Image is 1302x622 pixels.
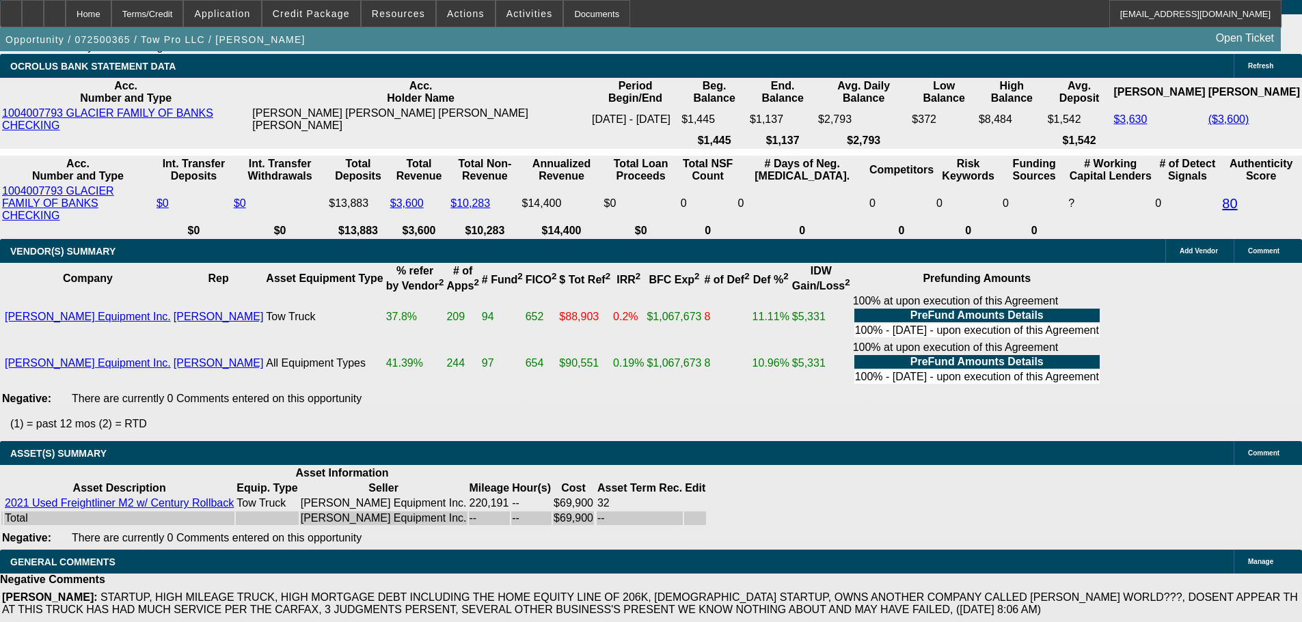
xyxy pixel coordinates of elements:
[737,184,867,223] td: 0
[522,197,601,210] div: $14,400
[390,224,449,238] th: $3,600
[233,224,327,238] th: $0
[5,497,234,509] a: 2021 Used Freightliner M2 w/ Century Rollback
[910,309,1044,321] b: PreFund Amounts Details
[469,511,511,525] td: --
[911,107,977,132] td: $372
[2,532,51,543] b: Negative:
[853,341,1101,385] div: 100% at upon execution of this Agreement
[1208,113,1249,125] a: ($3,600)
[553,511,594,525] td: $69,900
[470,482,510,494] b: Mileage
[72,532,362,543] span: There are currently 0 Comments entered on this opportunity
[1154,157,1220,183] th: # of Detect Signals
[744,271,749,281] sup: 2
[603,184,679,223] td: $0
[649,274,699,285] b: BFC Exp
[328,184,388,223] td: $13,883
[680,184,736,223] td: 0
[450,197,490,209] a: $10,283
[521,157,602,183] th: Annualized Revenue
[296,467,389,479] b: Asset Information
[684,481,706,495] th: Edit
[63,272,113,284] b: Company
[262,1,360,27] button: Credit Package
[184,1,260,27] button: Application
[474,277,478,287] sup: 2
[328,157,388,183] th: Total Deposits
[1002,184,1066,223] td: 0
[1047,134,1112,147] th: $1,542
[447,8,485,19] span: Actions
[591,79,679,105] th: Period Begin/End
[10,61,176,72] span: OCROLUS BANK STATEMENT DATA
[680,157,736,183] th: Sum of the Total NSF Count and Total Overdraft Fee Count from Ocrolus
[869,157,934,183] th: Competitors
[1,157,154,183] th: Acc. Number and Type
[749,107,816,132] td: $1,137
[936,157,1001,183] th: Risk Keywords
[1210,27,1279,50] a: Open Ticket
[553,496,594,510] td: $69,900
[591,107,679,132] td: [DATE] - [DATE]
[791,294,851,339] td: $5,331
[869,184,934,223] td: 0
[512,482,551,494] b: Hour(s)
[911,79,977,105] th: Low Balance
[386,265,444,292] b: % refer by Vendor
[597,482,682,494] b: Asset Term Rec.
[783,271,788,281] sup: 2
[300,496,467,510] td: [PERSON_NAME] Equipment Inc.
[446,294,479,339] td: 209
[174,311,264,322] a: [PERSON_NAME]
[978,79,1046,105] th: High Balance
[817,107,910,132] td: $2,793
[1047,79,1112,105] th: Avg. Deposit
[72,393,362,404] span: There are currently 0 Comments entered on this opportunity
[681,134,748,147] th: $1,445
[328,224,388,238] th: $13,883
[174,357,264,369] a: [PERSON_NAME]
[694,271,699,281] sup: 2
[646,294,702,339] td: $1,067,673
[1002,157,1066,183] th: Funding Sources
[252,107,590,132] td: [PERSON_NAME] [PERSON_NAME] [PERSON_NAME] [PERSON_NAME]
[791,341,851,386] td: $5,331
[194,8,250,19] span: Application
[265,294,383,339] td: Tow Truck
[450,224,519,238] th: $10,283
[597,511,683,525] td: --
[559,274,610,285] b: $ Tot Ref
[390,157,449,183] th: Total Revenue
[10,448,107,459] span: ASSET(S) SUMMARY
[680,224,736,238] th: 0
[1047,107,1112,132] td: $1,542
[853,295,1101,339] div: 100% at upon execution of this Agreement
[208,272,228,284] b: Rep
[1113,79,1206,105] th: [PERSON_NAME]
[1221,157,1301,183] th: Authenticity Score
[923,272,1031,284] b: Prefunding Amounts
[597,496,683,510] td: 32
[511,511,552,525] td: --
[612,341,645,386] td: 0.19%
[845,277,850,287] sup: 2
[73,482,166,494] b: Asset Description
[854,370,1100,384] td: 100% - [DATE] - upon execution of this Agreement
[482,274,523,285] b: # Fund
[603,224,679,238] th: $0
[2,107,213,131] a: 1004007793 GLACIER FAMILY OF BANKS CHECKING
[558,341,611,386] td: $90,551
[265,341,383,386] td: All Equipment Types
[2,591,98,603] b: [PERSON_NAME]:
[936,184,1001,223] td: 0
[5,512,234,524] div: Total
[681,79,748,105] th: Beg. Balance
[521,224,602,238] th: $14,400
[368,482,398,494] b: Seller
[526,274,557,285] b: FICO
[390,197,424,209] a: $3,600
[2,393,51,404] b: Negative:
[10,418,1302,430] p: (1) = past 12 mos (2) = RTD
[1002,224,1066,238] th: 0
